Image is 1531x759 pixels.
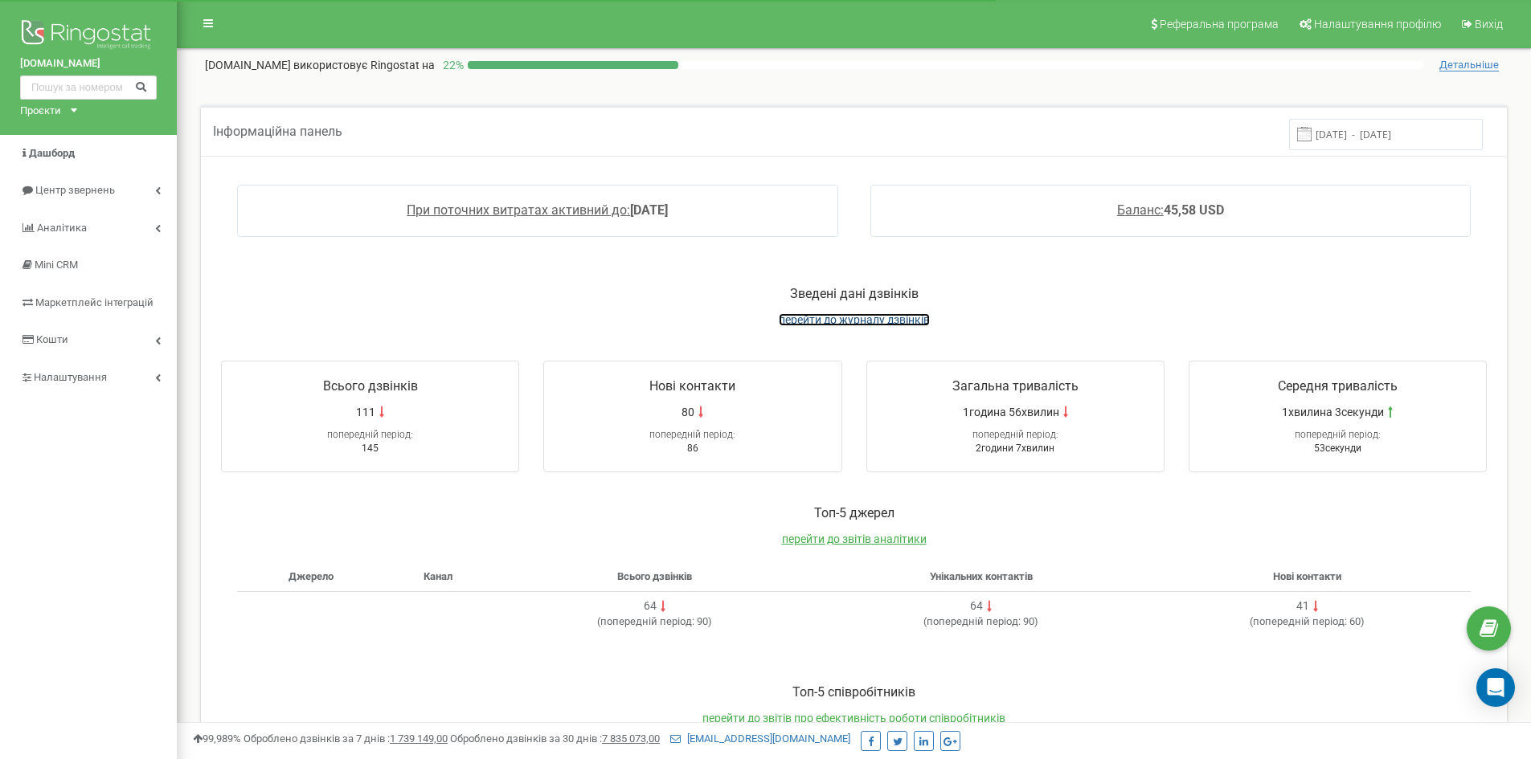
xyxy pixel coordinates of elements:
[952,378,1079,394] span: Загальна тривалість
[923,615,1038,627] span: ( 90 )
[1475,18,1503,31] span: Вихід
[34,371,107,383] span: Налаштування
[213,124,342,139] span: Інформаційна панель
[1117,202,1224,218] a: Баланс:45,58 USD
[682,404,694,420] span: 80
[617,570,692,582] span: Всього дзвінків
[1278,378,1398,394] span: Середня тривалість
[687,443,698,454] span: 86
[35,296,154,308] span: Маркетплейс інтеграцій
[963,404,1059,420] span: 1година 56хвилин
[327,429,413,440] span: попередній період:
[37,222,87,234] span: Аналiтика
[20,75,157,100] input: Пошук за номером
[927,615,1021,627] span: попередній період:
[1296,598,1309,614] div: 41
[435,57,468,73] p: 22 %
[600,615,694,627] span: попередній період:
[702,712,1005,724] a: перейти до звітів про ефективність роботи співробітників
[602,732,660,745] u: 7 835 073,00
[597,615,712,627] span: ( 90 )
[450,732,660,745] span: Оброблено дзвінків за 30 днів :
[1439,59,1499,71] span: Детальніше
[644,598,657,614] div: 64
[1160,18,1279,31] span: Реферальна програма
[20,56,157,71] a: [DOMAIN_NAME]
[1253,615,1347,627] span: попередній період:
[649,378,735,394] span: Нові контакти
[36,333,68,345] span: Кошти
[976,443,1054,454] span: 2години 7хвилин
[35,259,78,271] span: Mini CRM
[649,429,735,440] span: попередній період:
[1476,668,1515,707] div: Open Intercom Messenger
[29,147,75,159] span: Дашборд
[362,443,379,454] span: 145
[1295,429,1381,440] span: попередній період:
[670,732,850,745] a: [EMAIL_ADDRESS][DOMAIN_NAME]
[782,533,927,545] a: перейти до звітів аналітики
[407,202,630,218] span: При поточних витратах активний до:
[1117,202,1164,218] span: Баланс:
[293,59,435,71] span: використовує Ringostat на
[407,202,668,218] a: При поточних витратах активний до:[DATE]
[1314,18,1441,31] span: Налаштування профілю
[779,313,930,326] a: перейти до журналу дзвінків
[930,570,1033,582] span: Унікальних контактів
[205,57,435,73] p: [DOMAIN_NAME]
[792,684,915,700] span: Toп-5 співробітників
[790,286,919,301] span: Зведені дані дзвінків
[244,732,448,745] span: Оброблено дзвінків за 7 днів :
[814,505,894,520] span: Toп-5 джерел
[193,732,241,745] span: 99,989%
[289,570,334,582] span: Джерело
[970,598,983,614] div: 64
[356,404,375,420] span: 111
[424,570,452,582] span: Канал
[20,16,157,56] img: Ringostat logo
[1314,443,1361,454] span: 53секунди
[1282,404,1384,420] span: 1хвилина 3секунди
[1273,570,1341,582] span: Нові контакти
[35,184,115,196] span: Центр звернень
[1250,615,1365,627] span: ( 60 )
[323,378,418,394] span: Всього дзвінків
[972,429,1058,440] span: попередній період:
[20,104,61,119] div: Проєкти
[390,732,448,745] u: 1 739 149,00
